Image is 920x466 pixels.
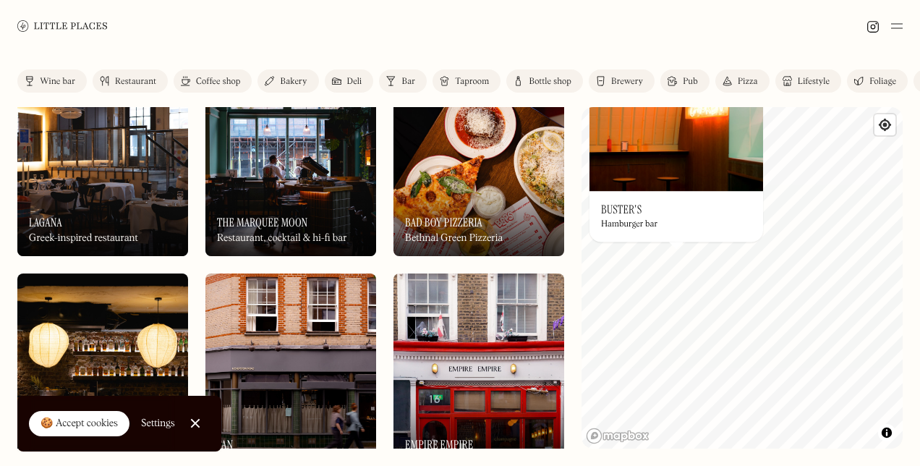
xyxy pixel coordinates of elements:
a: The Marquee MoonThe Marquee MoonThe Marquee MoonRestaurant, cocktail & hi-fi bar [205,51,376,256]
img: Lagana [17,51,188,256]
a: Bakery [257,69,318,93]
span: Toggle attribution [882,425,891,441]
a: Bottle shop [506,69,583,93]
h3: Fan [217,438,233,452]
a: Settings [141,407,175,440]
div: Restaurant, cocktail & hi-fi bar [217,232,347,245]
div: Bethnal Green Pizzeria [405,232,503,245]
a: Bad Boy PizzeriaBad Boy PizzeriaBad Boy PizzeriaBethnal Green Pizzeria [393,51,564,256]
div: Deli [347,77,362,86]
div: Foliage [869,77,896,86]
a: Close Cookie Popup [181,409,210,438]
div: Coffee shop [196,77,240,86]
div: 🍪 Accept cookies [41,417,118,431]
a: Brewery [589,69,655,93]
a: Mapbox homepage [586,428,649,444]
div: Pizza [738,77,758,86]
h3: The Marquee Moon [217,216,307,229]
h3: Bad Boy Pizzeria [405,216,482,229]
div: Pub [683,77,698,86]
a: Restaurant [93,69,168,93]
img: Buster's [589,90,763,191]
a: LaganaLaganaLaganaGreek-inspired restaurant [17,51,188,256]
a: Lifestyle [775,69,841,93]
h3: Empire Empire [405,438,473,452]
div: Lifestyle [798,77,830,86]
button: Find my location [874,114,895,135]
div: Restaurant [115,77,156,86]
h3: Buster's [601,203,642,216]
h3: Lagana [29,216,62,229]
img: Bad Boy Pizzeria [393,51,564,256]
div: Settings [141,418,175,428]
canvas: Map [582,107,903,449]
div: Brewery [611,77,643,86]
a: 🍪 Accept cookies [29,411,129,437]
div: Bar [401,77,415,86]
a: Pizza [715,69,770,93]
div: Bottle shop [529,77,571,86]
a: Bar [379,69,427,93]
div: Wine bar [40,77,75,86]
button: Toggle attribution [878,424,895,441]
a: Wine bar [17,69,87,93]
a: Buster'sBuster'sBuster'sHamburger bar [589,90,763,242]
div: Taproom [455,77,489,86]
div: Greek-inspired restaurant [29,232,138,245]
a: Foliage [847,69,908,93]
img: The Marquee Moon [205,51,376,256]
div: Bakery [280,77,307,86]
a: Deli [325,69,374,93]
div: Hamburger bar [601,220,657,230]
a: Pub [660,69,710,93]
a: Coffee shop [174,69,252,93]
a: Taproom [433,69,501,93]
